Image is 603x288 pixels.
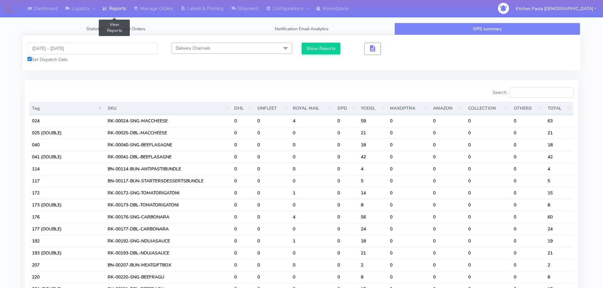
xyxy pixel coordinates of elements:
td: 0 [335,151,358,163]
td: 0 [255,259,291,271]
td: 0 [232,235,255,247]
td: 114 [29,163,105,175]
td: 0 [335,235,358,247]
td: 0 [290,223,335,235]
td: 0 [430,223,466,235]
td: 040 [29,139,105,151]
td: 18 [358,139,388,151]
td: 0 [430,235,466,247]
td: 0 [232,223,255,235]
td: 0 [290,199,335,211]
td: 0 [255,211,291,223]
td: 0 [335,199,358,211]
td: 0 [232,115,255,127]
td: 0 [255,235,291,247]
td: 0 [466,175,511,187]
th: ONFLEET : activate to sort column ascending [255,102,291,115]
td: 0 [290,139,335,151]
td: 0 [290,163,335,175]
td: 0 [290,127,335,139]
td: 0 [387,271,430,283]
td: 207 [29,259,105,271]
td: RK-00177-DBL-CARBONARA [105,223,232,235]
td: 0 [430,175,466,187]
td: 0 [387,175,430,187]
td: 0 [290,151,335,163]
td: RK-00172-SNG-TOMATORIGATONI [105,187,232,199]
th: COLLECTION : activate to sort column ascending [466,102,511,115]
td: 0 [430,115,466,127]
td: RK-00193-DBL-NDUJASAUCE [105,247,232,259]
td: 0 [466,247,511,259]
span: Statistics of Sales and Orders [86,26,145,32]
td: 8 [358,199,388,211]
td: 0 [255,139,291,151]
div: Set Dispatch Date [28,56,157,63]
td: 59 [358,115,388,127]
td: 0 [511,223,545,235]
td: 60 [545,211,574,223]
td: 0 [387,259,430,271]
td: RK-00025-DBL-MACCHEESE [105,127,232,139]
td: 0 [335,127,358,139]
td: 024 [29,115,105,127]
td: 4 [290,115,335,127]
td: 14 [358,187,388,199]
td: 176 [29,211,105,223]
td: 21 [545,127,574,139]
td: 0 [232,139,255,151]
td: 0 [255,271,291,283]
td: 025 (DOUBLE) [29,127,105,139]
td: 42 [358,151,388,163]
td: 0 [290,259,335,271]
label: Search: [493,88,574,98]
td: 19 [545,235,574,247]
td: 0 [387,223,430,235]
td: 0 [511,175,545,187]
td: 8 [545,199,574,211]
td: 0 [255,187,291,199]
td: 0 [335,271,358,283]
td: 2 [545,259,574,271]
td: 4 [545,163,574,175]
td: 0 [335,223,358,235]
td: 0 [335,115,358,127]
td: 0 [255,115,291,127]
span: OPS summary [473,26,502,32]
td: 2 [358,259,388,271]
td: 0 [387,211,430,223]
td: RK-00024-SNG-MACCHEESE [105,115,232,127]
th: DHL : activate to sort column ascending [232,102,255,115]
td: 0 [466,271,511,283]
td: 0 [430,187,466,199]
td: 0 [511,187,545,199]
td: 0 [430,127,466,139]
td: 0 [511,259,545,271]
td: 0 [255,199,291,211]
td: 0 [387,127,430,139]
td: 8 [545,271,574,283]
td: 21 [358,127,388,139]
td: 0 [387,235,430,247]
td: 0 [511,235,545,247]
td: 0 [232,247,255,259]
td: 0 [232,175,255,187]
td: 0 [466,151,511,163]
td: 0 [232,127,255,139]
input: Pick the Daterange [28,43,157,54]
td: 0 [430,151,466,163]
td: 0 [335,247,358,259]
td: 0 [466,163,511,175]
th: Tag: activate to sort column descending [29,102,105,115]
td: 0 [466,259,511,271]
td: 0 [430,199,466,211]
td: 0 [335,175,358,187]
td: 172 [29,187,105,199]
th: MAXOPTRA : activate to sort column ascending [387,102,430,115]
th: SKU: activate to sort column ascending [105,102,232,115]
td: 0 [335,211,358,223]
td: 0 [387,151,430,163]
td: 041 (DOUBLE) [29,151,105,163]
td: 0 [232,151,255,163]
th: DPD : activate to sort column ascending [335,102,358,115]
